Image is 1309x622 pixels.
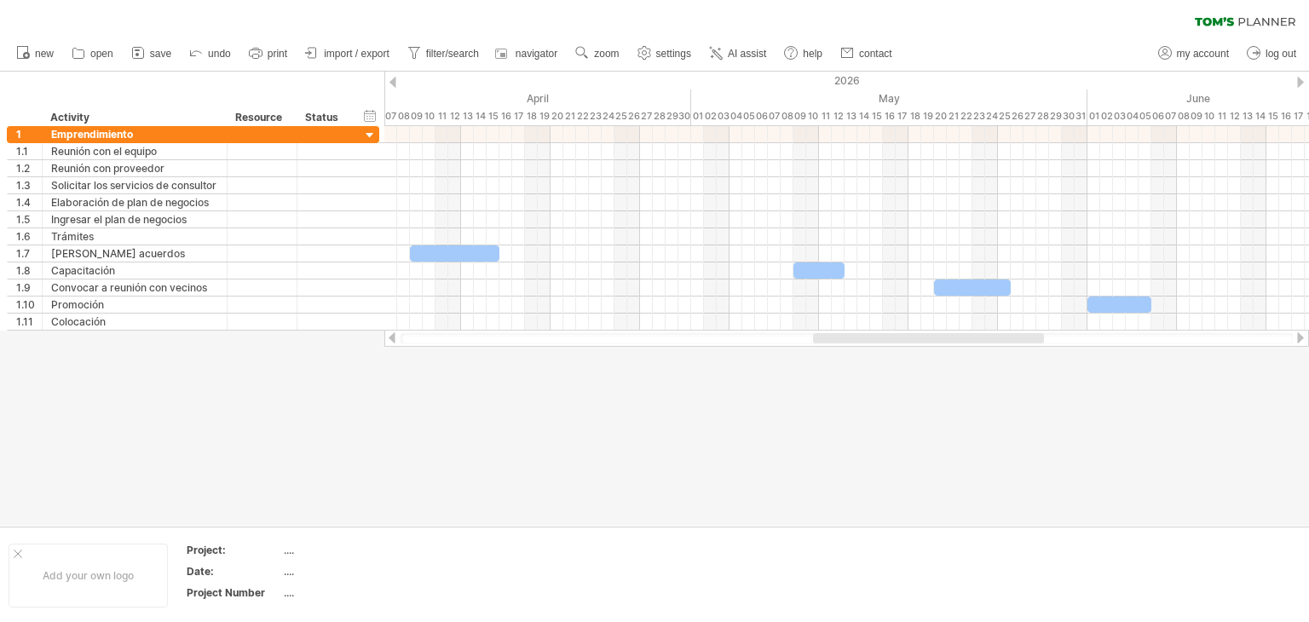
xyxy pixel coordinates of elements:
div: Tuesday, 12 May 2026 [832,107,845,125]
div: Saturday, 6 June 2026 [1151,107,1164,125]
div: Project: [187,543,280,557]
div: Wednesday, 17 June 2026 [1292,107,1305,125]
div: Tuesday, 7 April 2026 [384,107,397,125]
div: 1.11 [16,314,42,330]
div: Wednesday, 10 June 2026 [1202,107,1215,125]
div: Wednesday, 15 April 2026 [487,107,499,125]
div: Wednesday, 13 May 2026 [845,107,857,125]
span: navigator [516,48,557,60]
div: Convocar a reunión con vecinos [51,279,218,296]
div: Thursday, 14 May 2026 [857,107,870,125]
span: open [90,48,113,60]
div: Wednesday, 29 April 2026 [666,107,678,125]
div: Date: [187,564,280,579]
div: Reunión con el equipo [51,143,218,159]
div: Trámites [51,228,218,245]
div: Friday, 22 May 2026 [960,107,972,125]
div: Add your own logo [9,544,168,608]
div: Friday, 10 April 2026 [423,107,435,125]
div: Friday, 8 May 2026 [781,107,793,125]
a: undo [185,43,236,65]
div: Wednesday, 8 April 2026 [397,107,410,125]
span: log out [1266,48,1296,60]
div: Status [305,109,343,126]
div: 1.5 [16,211,42,227]
div: Monday, 15 June 2026 [1266,107,1279,125]
div: Friday, 17 April 2026 [512,107,525,125]
a: zoom [571,43,624,65]
div: Sunday, 7 June 2026 [1164,107,1177,125]
div: Friday, 12 June 2026 [1228,107,1241,125]
div: Thursday, 30 April 2026 [678,107,691,125]
div: Wednesday, 6 May 2026 [755,107,768,125]
a: save [127,43,176,65]
span: help [803,48,822,60]
div: Thursday, 23 April 2026 [589,107,602,125]
div: .... [284,543,427,557]
div: May 2026 [691,89,1087,107]
div: Friday, 1 May 2026 [691,107,704,125]
div: Saturday, 30 May 2026 [1062,107,1075,125]
div: Tuesday, 26 May 2026 [1011,107,1024,125]
div: Sunday, 19 April 2026 [538,107,551,125]
div: Tuesday, 28 April 2026 [653,107,666,125]
div: Saturday, 16 May 2026 [883,107,896,125]
a: settings [633,43,696,65]
div: Emprendimiento [51,126,218,142]
div: 1.8 [16,262,42,279]
span: import / export [324,48,389,60]
div: Sunday, 24 May 2026 [985,107,998,125]
a: filter/search [403,43,484,65]
a: log out [1243,43,1301,65]
div: 1 [16,126,42,142]
div: .... [284,564,427,579]
span: settings [656,48,691,60]
div: Saturday, 9 May 2026 [793,107,806,125]
div: Promoción [51,297,218,313]
div: Monday, 11 May 2026 [819,107,832,125]
div: Tuesday, 19 May 2026 [921,107,934,125]
div: Saturday, 25 April 2026 [614,107,627,125]
div: 1.9 [16,279,42,296]
div: Sunday, 3 May 2026 [717,107,729,125]
div: Sunday, 12 April 2026 [448,107,461,125]
div: [PERSON_NAME] acuerdos [51,245,218,262]
a: my account [1154,43,1234,65]
a: print [245,43,292,65]
div: Wednesday, 22 April 2026 [576,107,589,125]
div: Wednesday, 3 June 2026 [1113,107,1126,125]
div: 1.3 [16,177,42,193]
div: Friday, 29 May 2026 [1049,107,1062,125]
div: Wednesday, 27 May 2026 [1024,107,1036,125]
div: 1.4 [16,194,42,210]
div: Friday, 15 May 2026 [870,107,883,125]
div: Monday, 13 April 2026 [461,107,474,125]
div: Saturday, 23 May 2026 [972,107,985,125]
a: contact [836,43,897,65]
a: open [67,43,118,65]
div: Monday, 18 May 2026 [908,107,921,125]
div: 1.10 [16,297,42,313]
div: Monday, 8 June 2026 [1177,107,1190,125]
div: 1.1 [16,143,42,159]
div: Tuesday, 9 June 2026 [1190,107,1202,125]
div: Resource [235,109,287,126]
span: undo [208,48,231,60]
div: Thursday, 9 April 2026 [410,107,423,125]
div: Thursday, 7 May 2026 [768,107,781,125]
div: Tuesday, 5 May 2026 [742,107,755,125]
div: Monday, 1 June 2026 [1087,107,1100,125]
div: Tuesday, 21 April 2026 [563,107,576,125]
div: Monday, 4 May 2026 [729,107,742,125]
span: AI assist [728,48,766,60]
div: Sunday, 14 June 2026 [1254,107,1266,125]
div: Project Number [187,585,280,600]
div: Saturday, 2 May 2026 [704,107,717,125]
div: Saturday, 11 April 2026 [435,107,448,125]
div: Thursday, 21 May 2026 [947,107,960,125]
div: Friday, 5 June 2026 [1139,107,1151,125]
div: Elaboración de plan de negocios [51,194,218,210]
span: filter/search [426,48,479,60]
div: Saturday, 13 June 2026 [1241,107,1254,125]
div: Tuesday, 2 June 2026 [1100,107,1113,125]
